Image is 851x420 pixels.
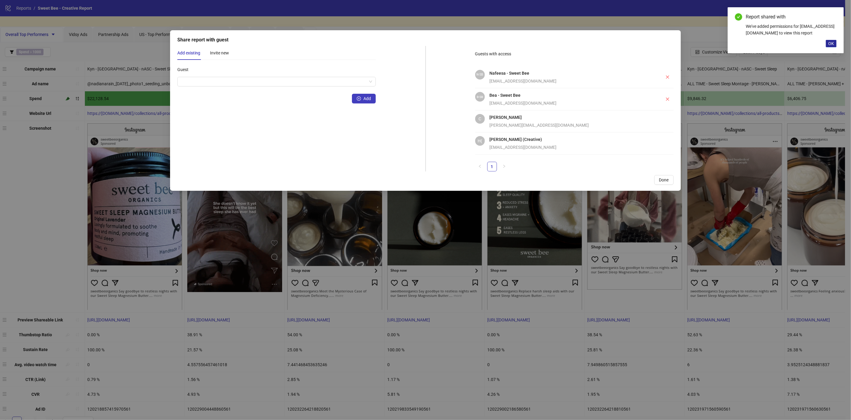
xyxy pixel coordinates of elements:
span: left [478,164,482,168]
label: Guest [177,65,192,74]
span: OK [828,41,834,46]
button: right [499,162,509,171]
span: C [479,116,481,122]
span: close [666,75,670,79]
span: Done [659,177,669,182]
span: right [502,164,506,168]
button: Done [654,175,674,185]
span: N-SB [477,72,483,77]
span: check-circle [735,13,742,21]
div: [EMAIL_ADDRESS][DOMAIN_NAME] [490,144,657,151]
h4: Bea - Sweet Bee [490,92,650,99]
div: Add existing [177,50,200,56]
li: Next Page [499,162,509,171]
a: 1 [488,162,497,171]
div: Share report with guest [177,36,673,44]
div: [EMAIL_ADDRESS][DOMAIN_NAME] [490,78,650,84]
li: Previous Page [475,162,485,171]
h4: [PERSON_NAME] (Creative) [490,136,657,143]
span: B-SB [477,94,483,99]
h4: [PERSON_NAME] [490,114,657,121]
div: We've added permissions for [EMAIL_ADDRESS][DOMAIN_NAME] to view this report [746,23,836,36]
button: left [475,162,485,171]
a: Close [830,13,836,20]
h4: Nafeesa - Sweet Bee [490,70,650,77]
span: H( [478,138,482,144]
span: Add [363,96,371,101]
div: Invite new [210,50,229,56]
div: [PERSON_NAME][EMAIL_ADDRESS][DOMAIN_NAME] [490,122,657,129]
input: Guest [181,77,367,86]
button: OK [826,40,836,47]
span: plus-circle [357,96,361,101]
div: [EMAIL_ADDRESS][DOMAIN_NAME] [490,100,650,106]
span: close [666,97,670,101]
span: Guests with access [475,51,511,56]
div: Report shared with [746,13,836,21]
button: Add [352,94,376,103]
